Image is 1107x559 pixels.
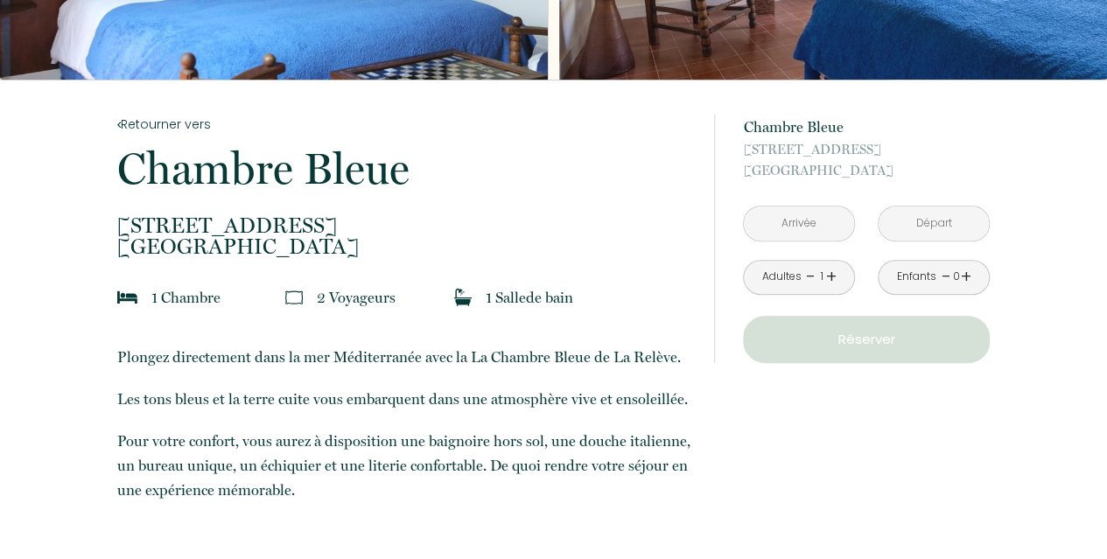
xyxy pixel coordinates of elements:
p: Chambre Bleue [117,147,691,191]
p: [GEOGRAPHIC_DATA] [117,215,691,257]
div: Enfants [897,269,936,285]
p: Réserver [749,329,984,350]
span: [STREET_ADDRESS] [743,139,990,160]
a: - [941,263,950,290]
input: Arrivée [744,206,854,241]
img: guests [285,289,303,306]
p: Pour votre confort, vous aurez à disposition une baignoire hors sol, une douche italienne, un bur... [117,429,691,502]
p: [GEOGRAPHIC_DATA] [743,139,990,181]
a: + [961,263,971,290]
div: Adultes [761,269,801,285]
a: + [826,263,837,290]
span: [STREET_ADDRESS] [117,215,691,236]
p: 2 Voyageur [317,285,396,310]
p: Chambre Bleue [743,115,990,139]
a: - [806,263,816,290]
input: Départ [879,206,989,241]
a: Retourner vers [117,115,691,134]
p: 1 Salle de bain [486,285,573,310]
div: 1 [817,269,826,285]
div: 0 [952,269,961,285]
button: Réserver [743,316,990,363]
p: Plongez directement dans la mer Méditerranée avec la La Chambre Bleue de La Relève. [117,345,691,369]
p: Les tons bleus et la terre cuite vous embarquent dans une atmosphère vive et ensoleillée. [117,387,691,411]
span: s [389,289,396,306]
p: 1 Chambre [151,285,221,310]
